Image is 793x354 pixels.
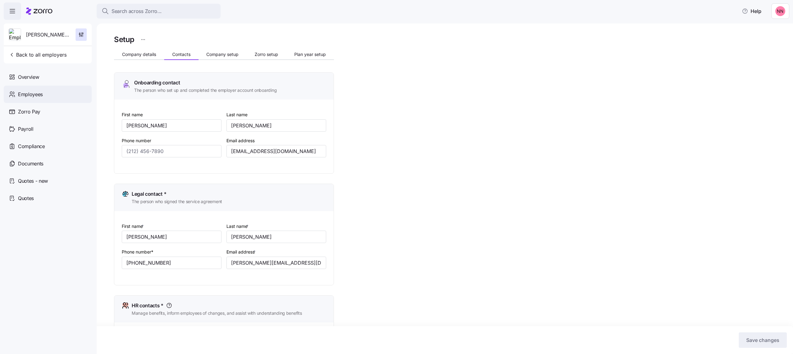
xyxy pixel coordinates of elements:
span: Save changes [746,336,779,344]
span: Manage benefits, inform employees of changes, and assist with understanding benefits [132,310,302,316]
span: Compliance [18,143,45,150]
input: Type first name [122,231,221,243]
input: Type first name [122,119,221,132]
input: Type last name [226,119,326,132]
a: Employees [4,86,92,103]
button: Help [737,5,766,17]
input: Type last name [226,231,326,243]
input: (212) 456-7890 [122,145,221,157]
a: Overview [4,68,92,86]
h1: Setup [114,35,134,44]
button: Save changes [739,332,787,348]
label: Phone number* [122,249,153,255]
span: Legal contact * [132,190,166,198]
button: Search across Zorro... [97,4,221,19]
a: Zorro Pay [4,103,92,120]
span: Quotes - new [18,177,48,185]
span: Overview [18,73,39,81]
img: Employer logo [9,29,21,41]
span: Quotes [18,194,34,202]
input: Type email address [226,145,326,157]
span: Back to all employers [9,51,67,58]
input: (212) 456-7890 [122,257,221,269]
span: Company setup [206,52,239,57]
label: Phone number [122,137,151,144]
span: Payroll [18,125,33,133]
span: Zorro setup [255,52,278,57]
label: Email address [226,137,255,144]
span: Documents [18,160,43,168]
span: HR contacts * [132,302,164,309]
a: Quotes [4,190,92,207]
label: Email address [226,249,257,255]
label: Last name [226,223,250,230]
label: Last name [226,111,248,118]
span: Plan year setup [294,52,326,57]
button: Back to all employers [6,49,69,61]
span: Employees [18,91,43,98]
span: Help [742,7,761,15]
label: First name [122,223,145,230]
label: First name [122,111,143,118]
span: The person who signed the service agreement [132,198,222,205]
span: Onboarding contact [134,79,180,87]
a: Compliance [4,138,92,155]
a: Payroll [4,120,92,138]
input: Type email address [226,257,326,269]
span: Search across Zorro... [112,7,162,15]
span: Zorro Pay [18,108,40,116]
span: Company details [122,52,156,57]
img: 37cb906d10cb440dd1cb011682786431 [775,6,785,16]
a: Quotes - new [4,172,92,190]
span: [PERSON_NAME] Development Corporation [26,31,71,39]
a: Documents [4,155,92,172]
span: Contacts [172,52,191,57]
span: The person who set up and completed the employer account onboarding [134,87,277,93]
